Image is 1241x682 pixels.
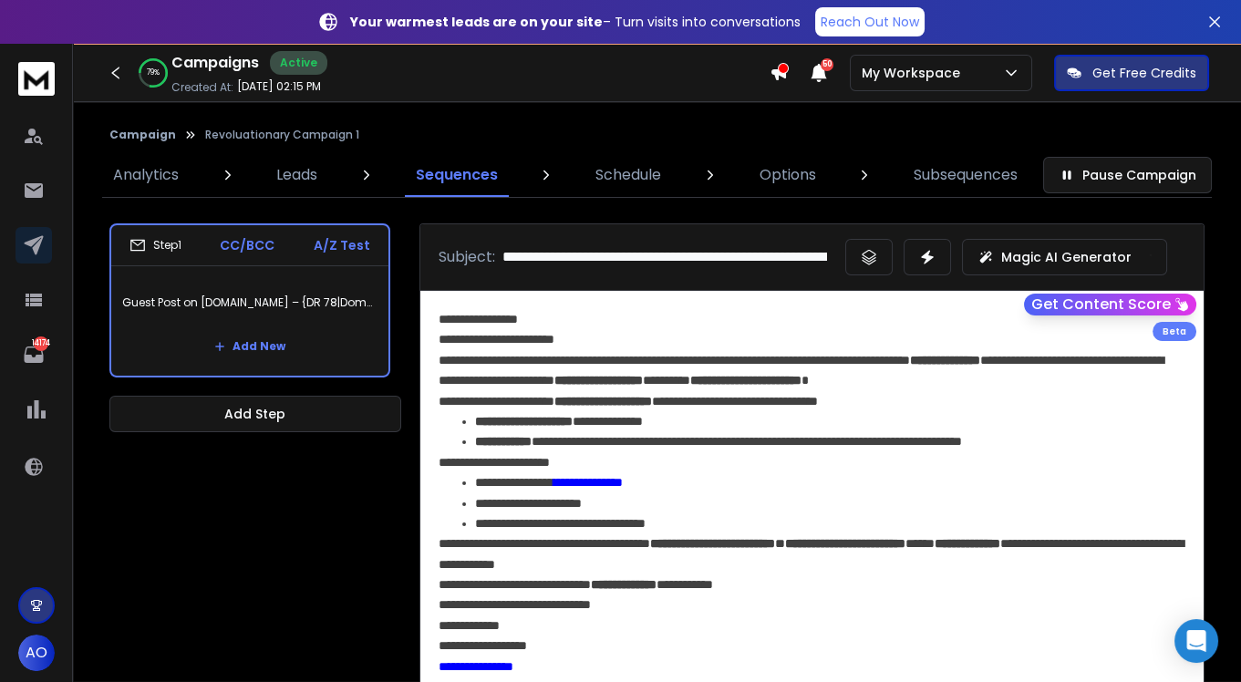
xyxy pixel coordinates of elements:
[18,635,55,671] button: AO
[171,80,233,95] p: Created At:
[350,13,603,31] strong: Your warmest leads are on your site
[962,239,1167,275] button: Magic AI Generator
[205,128,359,142] p: Revoluationary Campaign 1
[113,164,179,186] p: Analytics
[109,396,401,432] button: Add Step
[265,153,328,197] a: Leads
[1024,294,1196,315] button: Get Content Score
[109,223,390,377] li: Step1CC/BCCA/Z TestGuest Post on [DOMAIN_NAME] – {DR 78|Domain Rating 78} | {154K Traffic|154,000...
[1153,322,1196,341] div: Beta
[1001,248,1132,266] p: Magic AI Generator
[903,153,1029,197] a: Subsequences
[109,128,176,142] button: Campaign
[171,52,259,74] h1: Campaigns
[220,236,274,254] p: CC/BCC
[1092,64,1196,82] p: Get Free Credits
[129,237,181,253] div: Step 1
[102,153,190,197] a: Analytics
[314,236,370,254] p: A/Z Test
[18,62,55,96] img: logo
[1174,619,1218,663] div: Open Intercom Messenger
[760,164,816,186] p: Options
[350,13,801,31] p: – Turn visits into conversations
[595,164,661,186] p: Schedule
[439,246,495,268] p: Subject:
[584,153,672,197] a: Schedule
[122,277,377,328] p: Guest Post on [DOMAIN_NAME] – {DR 78|Domain Rating 78} | {154K Traffic|154,000 Traffic} | $100
[821,58,833,71] span: 50
[815,7,925,36] a: Reach Out Now
[862,64,967,82] p: My Workspace
[914,164,1018,186] p: Subsequences
[749,153,827,197] a: Options
[405,153,509,197] a: Sequences
[147,67,160,78] p: 79 %
[237,79,321,94] p: [DATE] 02:15 PM
[16,336,52,373] a: 14174
[1054,55,1209,91] button: Get Free Credits
[276,164,317,186] p: Leads
[821,13,919,31] p: Reach Out Now
[416,164,498,186] p: Sequences
[270,51,327,75] div: Active
[1043,157,1212,193] button: Pause Campaign
[34,336,48,351] p: 14174
[200,328,300,365] button: Add New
